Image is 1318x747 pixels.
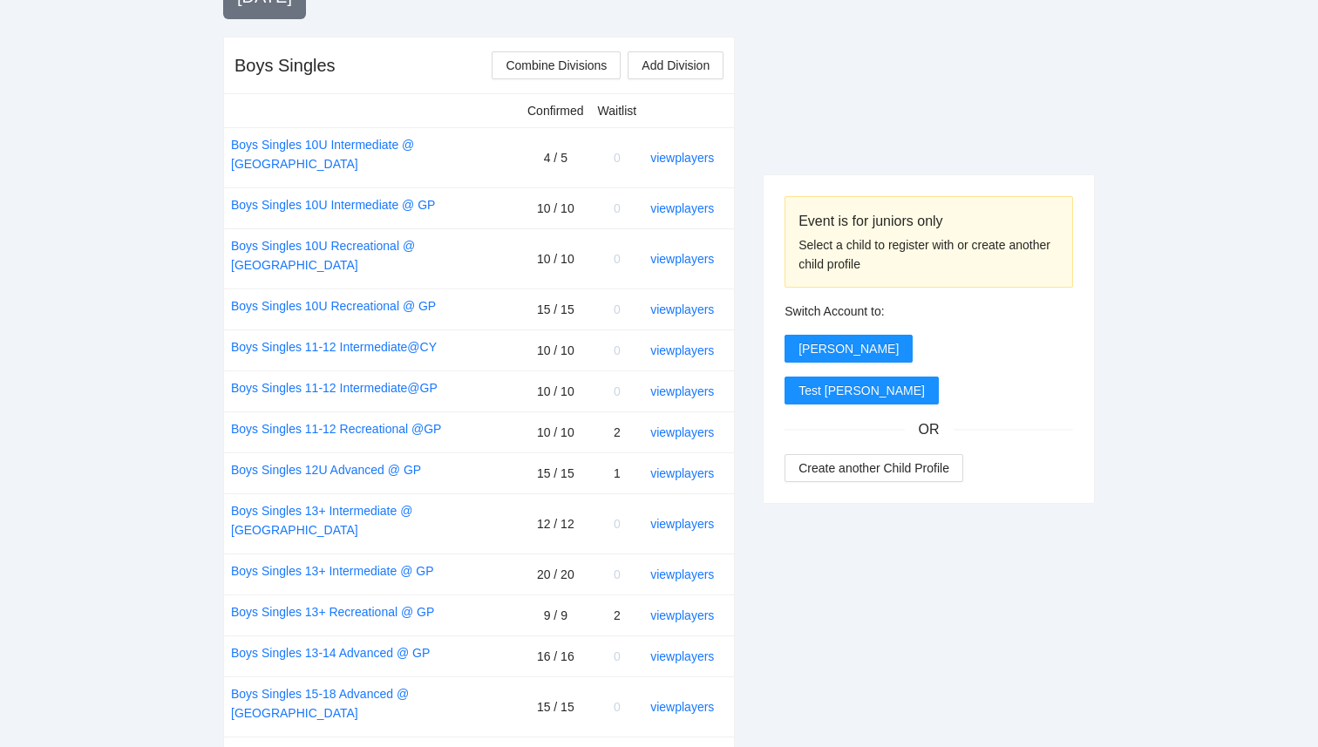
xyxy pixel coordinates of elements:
button: Create another Child Profile [785,454,963,482]
a: Boys Singles 10U Recreational @ GP [231,296,436,316]
span: 0 [614,517,621,531]
a: Boys Singles 10U Intermediate @ GP [231,195,435,214]
td: 20 / 20 [520,553,591,594]
span: 0 [614,567,621,581]
span: 0 [614,302,621,316]
a: Boys Singles 15-18 Advanced @ [GEOGRAPHIC_DATA] [231,684,513,723]
div: Boys Singles [234,53,336,78]
button: Combine Divisions [492,51,621,79]
a: Boys Singles 11-12 Intermediate@GP [231,378,438,397]
a: Boys Singles 10U Recreational @ [GEOGRAPHIC_DATA] [231,236,513,275]
a: view players [650,252,714,266]
a: view players [650,517,714,531]
span: 0 [614,700,621,714]
td: 2 [591,594,644,635]
a: Boys Singles 12U Advanced @ GP [231,460,421,479]
a: view players [650,608,714,622]
div: Event is for juniors only [798,210,1059,232]
a: Boys Singles 10U Intermediate @ [GEOGRAPHIC_DATA] [231,135,513,173]
a: Boys Singles 13+ Recreational @ GP [231,602,434,621]
button: Test [PERSON_NAME] [785,377,939,404]
span: 0 [614,201,621,215]
a: view players [650,649,714,663]
a: view players [650,425,714,439]
div: Confirmed [527,101,584,120]
a: Boys Singles 13-14 Advanced @ GP [231,643,430,662]
a: view players [650,384,714,398]
td: 15 / 15 [520,676,591,737]
a: Boys Singles 11-12 Recreational @GP [231,419,441,438]
td: 15 / 15 [520,452,591,493]
button: [PERSON_NAME] [785,335,913,363]
td: 12 / 12 [520,493,591,553]
td: 2 [591,411,644,452]
a: view players [650,343,714,357]
span: 0 [614,649,621,663]
td: 10 / 10 [520,370,591,411]
a: view players [650,151,714,165]
a: view players [650,700,714,714]
span: OR [905,418,954,440]
span: Create another Child Profile [798,458,949,478]
a: view players [650,201,714,215]
div: Waitlist [598,101,637,120]
td: 4 / 5 [520,127,591,187]
a: Boys Singles 13+ Intermediate @ GP [231,561,434,581]
span: 0 [614,151,621,165]
span: Add Division [642,56,710,75]
a: view players [650,567,714,581]
span: 0 [614,384,621,398]
td: 9 / 9 [520,594,591,635]
a: view players [650,466,714,480]
td: 10 / 10 [520,228,591,289]
a: Boys Singles 11-12 Intermediate@CY [231,337,437,357]
td: 10 / 10 [520,187,591,228]
div: Switch Account to: [785,302,1073,321]
span: 0 [614,252,621,266]
td: 10 / 10 [520,411,591,452]
a: view players [650,302,714,316]
button: Add Division [628,51,724,79]
span: Test [PERSON_NAME] [798,381,925,400]
td: 16 / 16 [520,635,591,676]
span: 0 [614,343,621,357]
td: 15 / 15 [520,289,591,329]
span: [PERSON_NAME] [798,339,899,358]
td: 10 / 10 [520,329,591,370]
div: Select a child to register with or create another child profile [798,235,1059,274]
a: Boys Singles 13+ Intermediate @ [GEOGRAPHIC_DATA] [231,501,513,540]
td: 1 [591,452,644,493]
span: Combine Divisions [506,56,607,75]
